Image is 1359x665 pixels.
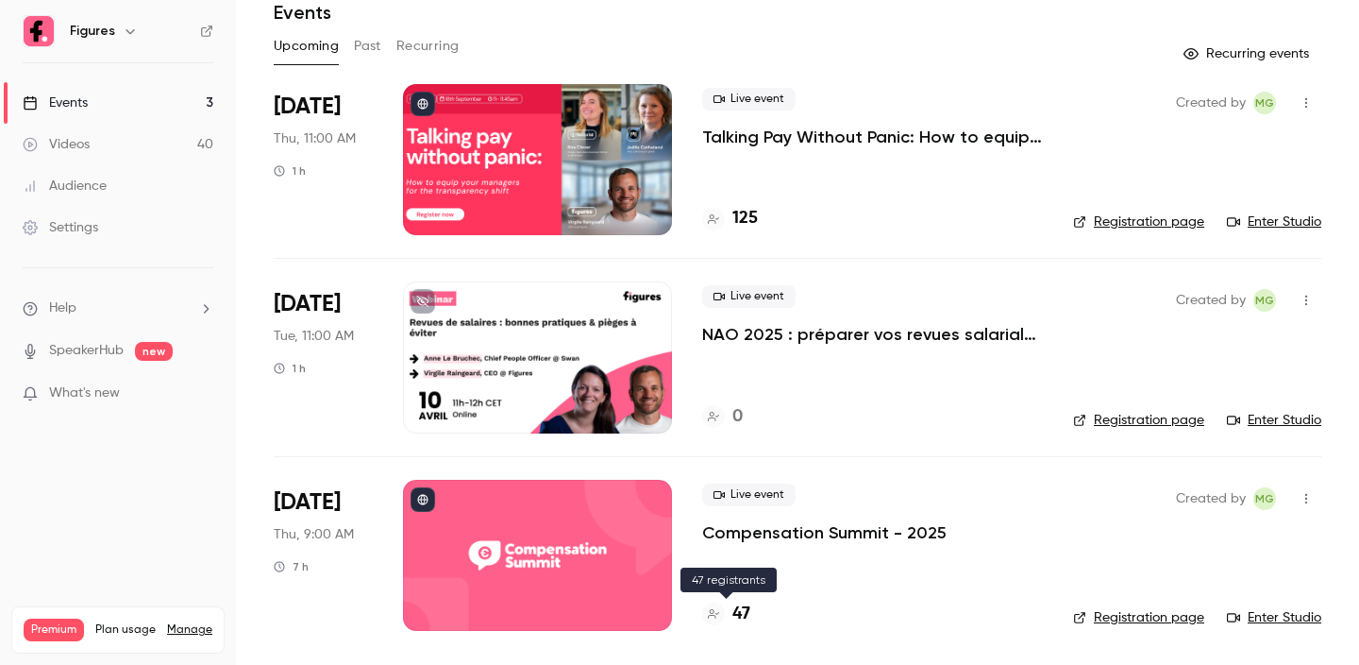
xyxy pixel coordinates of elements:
[274,487,341,518] span: [DATE]
[191,385,213,402] iframe: Noticeable Trigger
[274,84,373,235] div: Sep 18 Thu, 11:00 AM (Europe/Paris)
[702,206,758,231] a: 125
[702,602,750,627] a: 47
[23,135,90,154] div: Videos
[1175,39,1321,69] button: Recurring events
[274,480,373,631] div: Oct 16 Thu, 9:00 AM (Europe/Paris)
[732,206,758,231] h4: 125
[23,177,107,196] div: Audience
[23,94,88,112] div: Events
[396,31,460,61] button: Recurring
[1253,289,1276,312] span: Mégane Gateau
[1253,487,1276,510] span: Mégane Gateau
[49,384,120,403] span: What's new
[1255,92,1274,114] span: MG
[732,404,743,430] h4: 0
[135,342,173,361] span: new
[1176,487,1246,510] span: Created by
[702,126,1043,148] a: Talking Pay Without Panic: How to equip your managers for the transparency shift
[274,327,354,346] span: Tue, 11:00 AM
[274,559,309,574] div: 7 h
[274,163,306,179] div: 1 h
[274,92,341,122] span: [DATE]
[732,602,750,627] h4: 47
[274,31,339,61] button: Upcoming
[1176,289,1246,312] span: Created by
[354,31,381,61] button: Past
[702,404,743,430] a: 0
[1253,92,1276,114] span: Mégane Gateau
[70,22,115,41] h6: Figures
[1073,608,1204,627] a: Registration page
[274,281,373,433] div: Oct 7 Tue, 11:00 AM (Europe/Paris)
[1227,608,1321,627] a: Enter Studio
[274,1,331,24] h1: Events
[1073,411,1204,430] a: Registration page
[167,622,212,638] a: Manage
[702,323,1043,346] a: NAO 2025 : préparer vos revues salariales et renforcer le dialogue social
[1227,213,1321,231] a: Enter Studio
[702,88,796,111] span: Live event
[1227,411,1321,430] a: Enter Studio
[24,619,84,641] span: Premium
[23,298,213,318] li: help-dropdown-opener
[49,341,124,361] a: SpeakerHub
[274,129,356,148] span: Thu, 11:00 AM
[274,289,341,319] span: [DATE]
[274,361,306,376] div: 1 h
[274,525,354,544] span: Thu, 9:00 AM
[1255,487,1274,510] span: MG
[1255,289,1274,312] span: MG
[702,285,796,308] span: Live event
[702,521,947,544] a: Compensation Summit - 2025
[702,484,796,506] span: Live event
[24,16,54,46] img: Figures
[1073,213,1204,231] a: Registration page
[49,298,76,318] span: Help
[23,218,98,237] div: Settings
[1176,92,1246,114] span: Created by
[95,622,156,638] span: Plan usage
